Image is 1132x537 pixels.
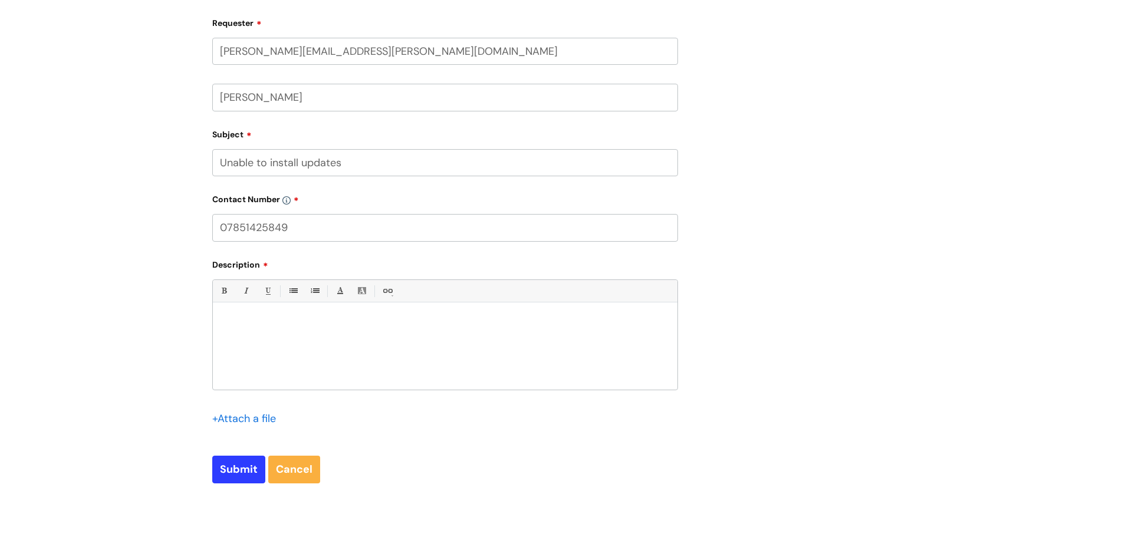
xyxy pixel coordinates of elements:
[333,284,347,298] a: Font Color
[212,190,678,205] label: Contact Number
[212,126,678,140] label: Subject
[307,284,322,298] a: 1. Ordered List (Ctrl-Shift-8)
[212,456,265,483] input: Submit
[212,14,678,28] label: Requester
[238,284,253,298] a: Italic (Ctrl-I)
[216,284,231,298] a: Bold (Ctrl-B)
[212,409,283,428] div: Attach a file
[354,284,369,298] a: Back Color
[212,84,678,111] input: Your Name
[260,284,275,298] a: Underline(Ctrl-U)
[212,256,678,270] label: Description
[285,284,300,298] a: • Unordered List (Ctrl-Shift-7)
[380,284,394,298] a: Link
[268,456,320,483] a: Cancel
[282,196,291,205] img: info-icon.svg
[212,38,678,65] input: Email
